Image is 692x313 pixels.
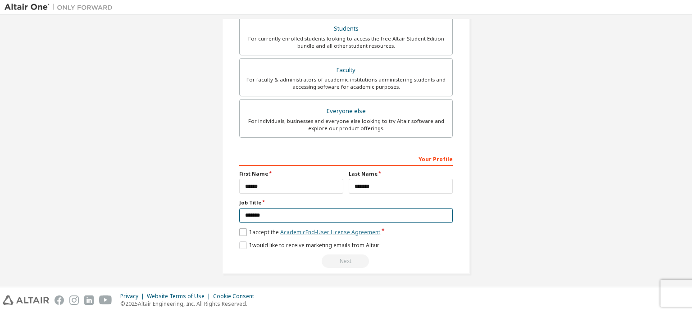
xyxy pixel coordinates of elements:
div: For individuals, businesses and everyone else looking to try Altair software and explore our prod... [245,118,447,132]
div: Students [245,23,447,35]
div: Faculty [245,64,447,77]
a: Academic End-User License Agreement [280,228,380,236]
label: Job Title [239,199,453,206]
label: First Name [239,170,343,177]
label: I accept the [239,228,380,236]
img: Altair One [5,3,117,12]
img: linkedin.svg [84,295,94,305]
div: Website Terms of Use [147,293,213,300]
img: altair_logo.svg [3,295,49,305]
label: I would like to receive marketing emails from Altair [239,241,379,249]
div: For faculty & administrators of academic institutions administering students and accessing softwa... [245,76,447,91]
img: youtube.svg [99,295,112,305]
div: Cookie Consent [213,293,259,300]
label: Last Name [349,170,453,177]
div: Your Profile [239,151,453,166]
div: Email already exists [239,254,453,268]
div: For currently enrolled students looking to access the free Altair Student Edition bundle and all ... [245,35,447,50]
div: Privacy [120,293,147,300]
img: facebook.svg [55,295,64,305]
img: instagram.svg [69,295,79,305]
p: © 2025 Altair Engineering, Inc. All Rights Reserved. [120,300,259,308]
div: Everyone else [245,105,447,118]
